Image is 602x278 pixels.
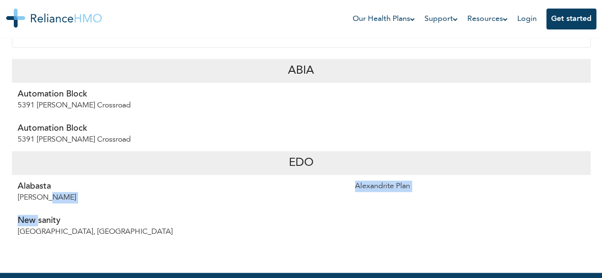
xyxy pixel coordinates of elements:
p: [GEOGRAPHIC_DATA], [GEOGRAPHIC_DATA] [18,226,344,238]
a: Resources [467,13,508,25]
a: Our Health Plans [353,13,415,25]
p: [PERSON_NAME] [18,192,344,203]
p: 5391 [PERSON_NAME] Crossroad [18,134,344,145]
img: Reliance HMO's Logo [6,9,102,28]
p: Automation Block [18,88,344,100]
p: Edo [289,154,314,172]
a: Support [424,13,458,25]
p: Automation Block [18,123,344,134]
p: 5391 [PERSON_NAME] Crossroad [18,100,344,111]
p: Alabasta [18,181,344,192]
p: New sanity [18,215,344,226]
button: Get started [546,9,596,29]
p: Alexandrite Plan [355,181,585,192]
a: Login [517,15,537,23]
p: Abia [288,62,314,79]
